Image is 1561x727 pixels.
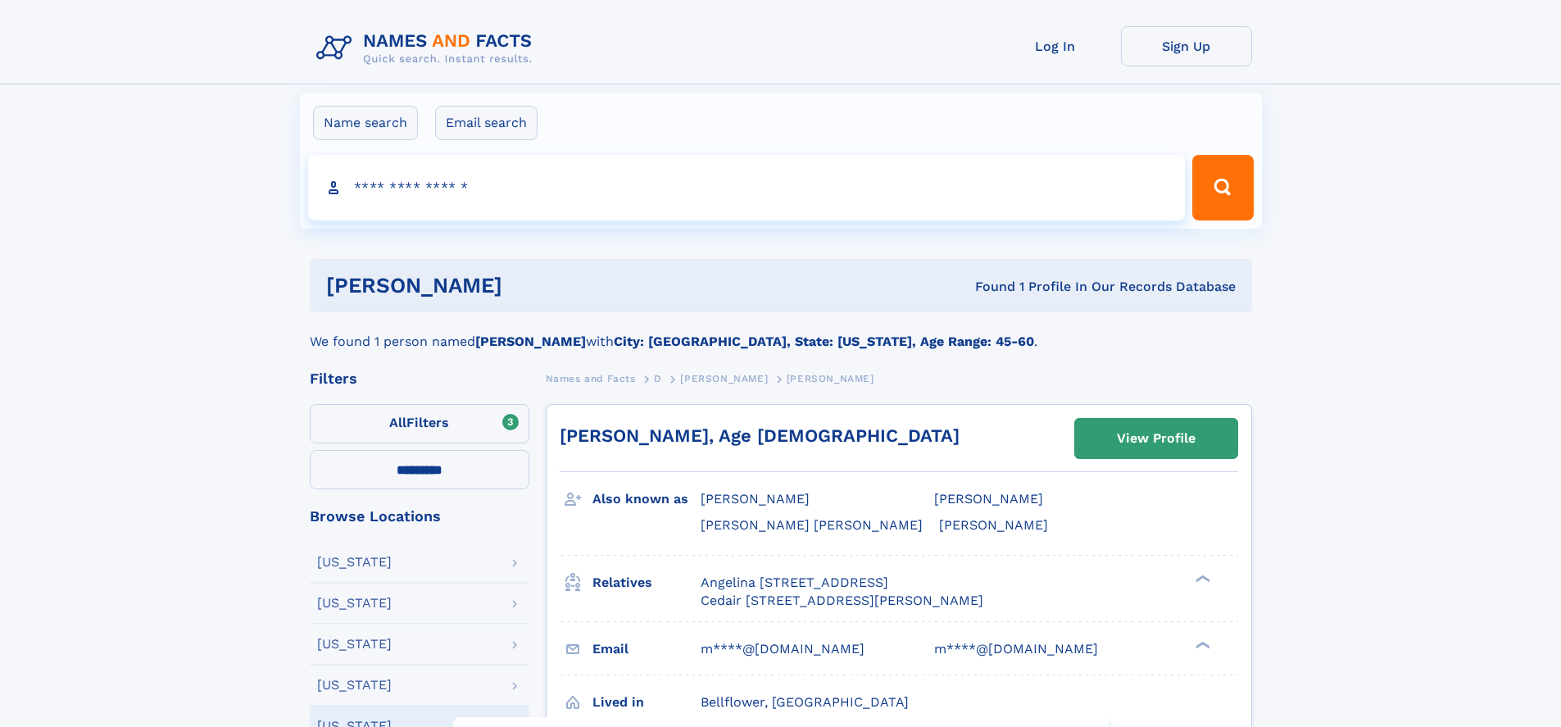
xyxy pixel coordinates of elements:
b: [PERSON_NAME] [475,334,586,349]
span: [PERSON_NAME] [701,491,810,507]
a: [PERSON_NAME] [680,368,768,388]
a: D [654,368,662,388]
div: [US_STATE] [317,597,392,610]
span: [PERSON_NAME] [680,373,768,384]
h3: Also known as [592,485,701,513]
span: All [389,415,406,430]
span: [PERSON_NAME] [PERSON_NAME] [701,517,923,533]
a: Angelina [STREET_ADDRESS] [701,574,888,592]
a: Cedair [STREET_ADDRESS][PERSON_NAME] [701,592,983,610]
span: Bellflower, [GEOGRAPHIC_DATA] [701,694,909,710]
div: ❯ [1191,639,1211,650]
span: [PERSON_NAME] [787,373,874,384]
img: Logo Names and Facts [310,26,546,70]
div: [US_STATE] [317,638,392,651]
div: Filters [310,371,529,386]
b: City: [GEOGRAPHIC_DATA], State: [US_STATE], Age Range: 45-60 [614,334,1034,349]
div: View Profile [1117,420,1196,457]
button: Search Button [1192,155,1253,220]
h1: [PERSON_NAME] [326,275,739,296]
a: Log In [990,26,1121,66]
span: [PERSON_NAME] [939,517,1048,533]
a: View Profile [1075,419,1237,458]
label: Email search [435,106,538,140]
div: Browse Locations [310,509,529,524]
div: [US_STATE] [317,679,392,692]
div: ❯ [1191,573,1211,584]
h3: Relatives [592,569,701,597]
div: Found 1 Profile In Our Records Database [738,278,1236,296]
span: [PERSON_NAME] [934,491,1043,507]
div: We found 1 person named with . [310,312,1252,352]
h3: Email [592,635,701,663]
h3: Lived in [592,688,701,716]
span: D [654,373,662,384]
a: Sign Up [1121,26,1252,66]
a: Names and Facts [546,368,636,388]
div: [US_STATE] [317,556,392,569]
label: Filters [310,404,529,443]
a: [PERSON_NAME], Age [DEMOGRAPHIC_DATA] [560,425,960,446]
input: search input [308,155,1186,220]
label: Name search [313,106,418,140]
